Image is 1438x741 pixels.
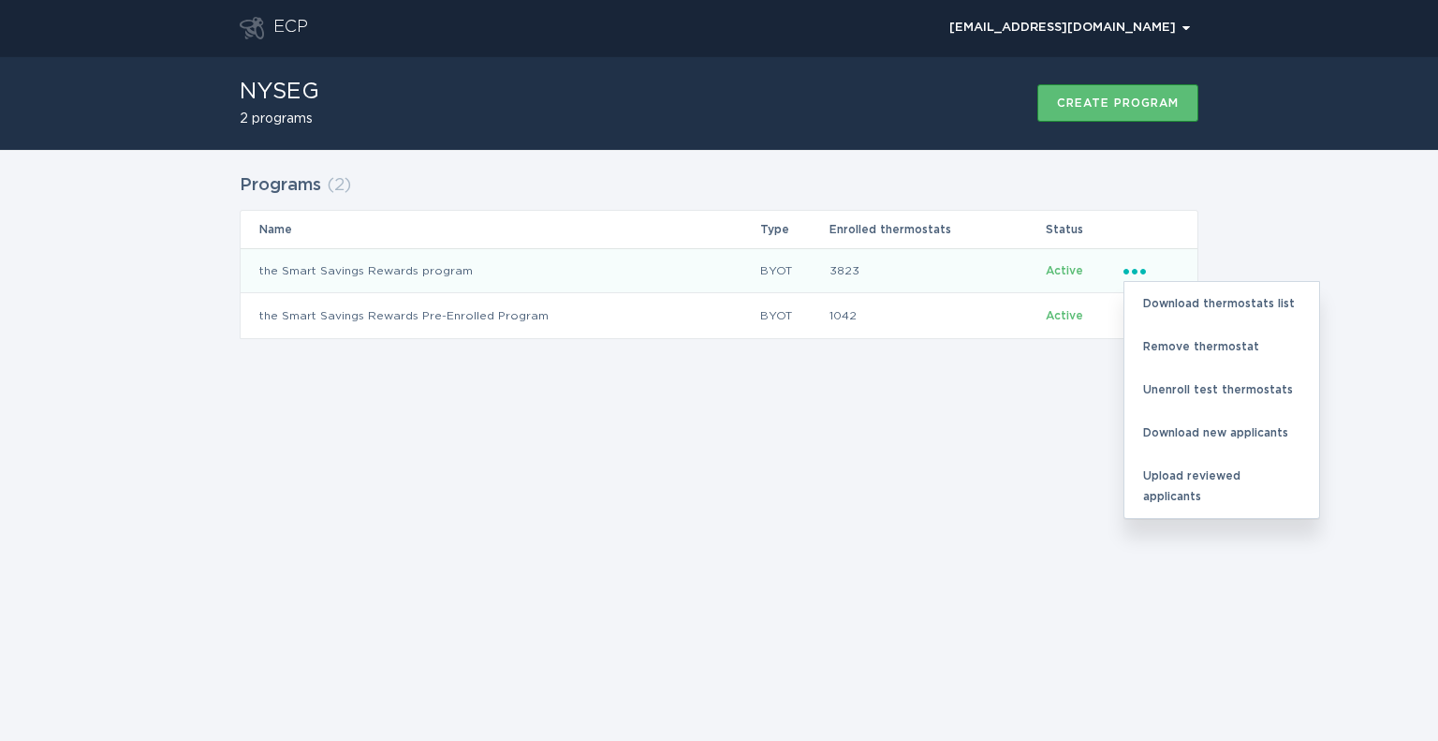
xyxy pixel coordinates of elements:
[941,14,1198,42] div: Popover menu
[241,211,759,248] th: Name
[829,293,1045,338] td: 1042
[759,211,829,248] th: Type
[327,177,351,194] span: ( 2 )
[759,293,829,338] td: BYOT
[949,22,1190,34] div: [EMAIL_ADDRESS][DOMAIN_NAME]
[1037,84,1198,122] button: Create program
[1046,265,1083,276] span: Active
[241,248,1197,293] tr: c4d0790117214315bd01f107c0de05e8
[240,17,264,39] button: Go to dashboard
[759,248,829,293] td: BYOT
[1124,368,1319,411] div: Unenroll test thermostats
[241,293,759,338] td: the Smart Savings Rewards Pre-Enrolled Program
[273,17,308,39] div: ECP
[829,211,1045,248] th: Enrolled thermostats
[1124,325,1319,368] div: Remove thermostat
[240,112,319,126] h2: 2 programs
[1124,454,1319,518] div: Upload reviewed applicants
[241,211,1197,248] tr: Table Headers
[1124,282,1319,325] div: Download thermostats list
[1045,211,1123,248] th: Status
[241,293,1197,338] tr: b818191a40fd47569e6ce9569847ef45
[1046,310,1083,321] span: Active
[1057,97,1179,109] div: Create program
[240,169,321,202] h2: Programs
[1124,411,1319,454] div: Download new applicants
[240,81,319,103] h1: NYSEG
[941,14,1198,42] button: Open user account details
[829,248,1045,293] td: 3823
[241,248,759,293] td: the Smart Savings Rewards program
